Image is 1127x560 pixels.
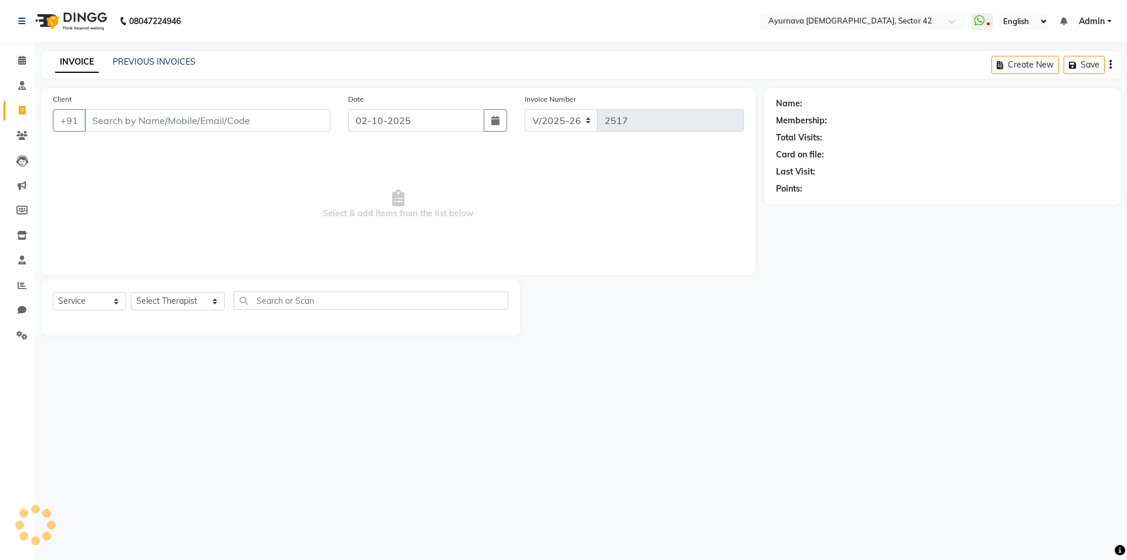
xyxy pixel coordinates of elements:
label: Client [53,94,72,105]
a: PREVIOUS INVOICES [113,56,195,67]
div: Name: [776,98,802,110]
input: Search or Scan [234,291,508,310]
button: Create New [991,56,1059,74]
label: Invoice Number [525,94,576,105]
div: Points: [776,183,802,195]
button: +91 [53,109,86,132]
button: Save [1064,56,1105,74]
div: Total Visits: [776,132,822,144]
span: Select & add items from the list below [53,146,744,263]
div: Card on file: [776,149,824,161]
b: 08047224946 [129,5,181,38]
div: Membership: [776,115,827,127]
span: Admin [1079,15,1105,28]
a: INVOICE [55,52,99,73]
input: Search by Name/Mobile/Email/Code [85,109,330,132]
img: logo [30,5,110,38]
label: Date [348,94,364,105]
div: Last Visit: [776,166,815,178]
